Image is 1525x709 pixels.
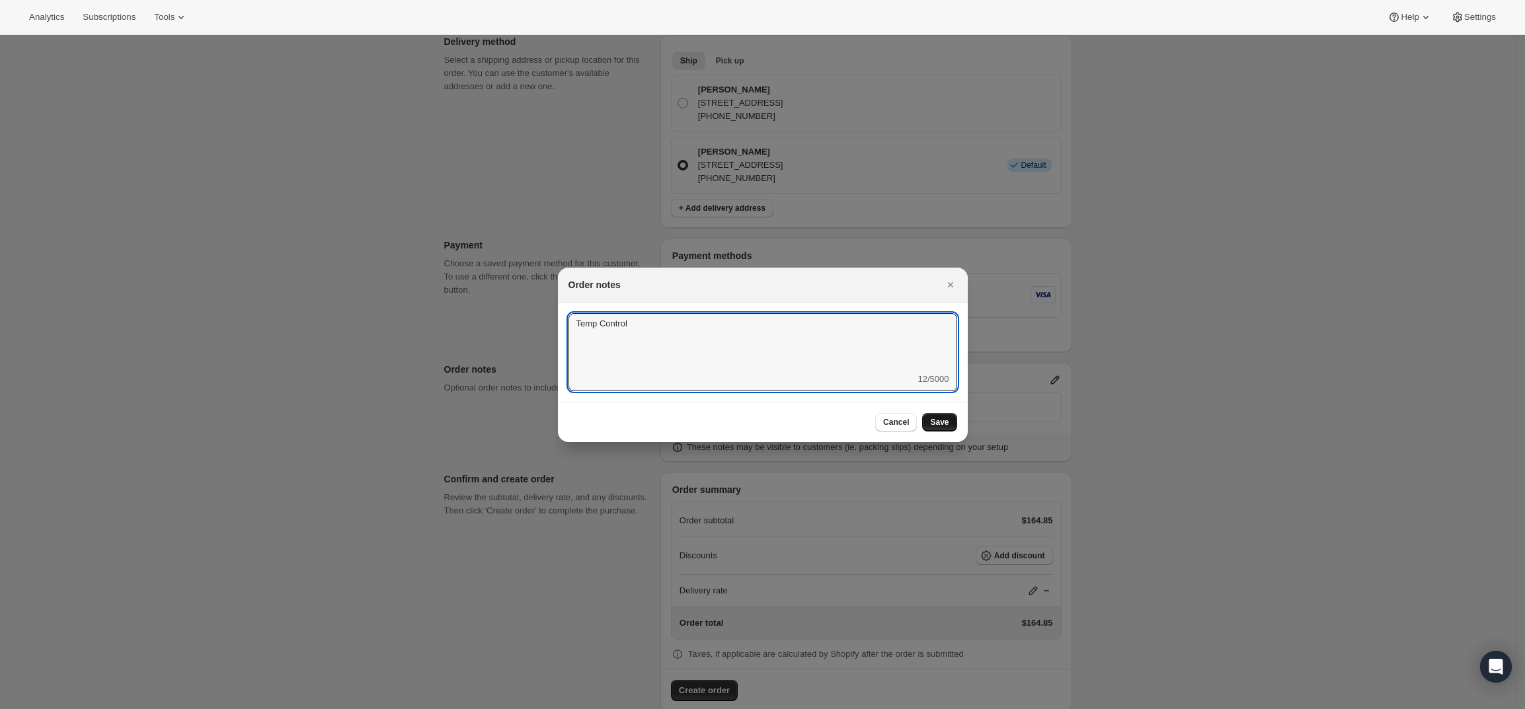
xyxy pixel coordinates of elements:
[568,313,957,373] textarea: Temp Control
[1480,651,1512,683] div: Open Intercom Messenger
[883,417,909,428] span: Cancel
[568,278,621,291] h2: Order notes
[154,12,175,22] span: Tools
[75,8,143,26] button: Subscriptions
[875,413,917,431] button: Cancel
[1464,12,1496,22] span: Settings
[1401,12,1419,22] span: Help
[83,12,136,22] span: Subscriptions
[146,8,196,26] button: Tools
[29,12,64,22] span: Analytics
[941,276,960,294] button: Close
[922,413,957,431] button: Save
[1443,8,1504,26] button: Settings
[930,417,949,428] span: Save
[21,8,72,26] button: Analytics
[1380,8,1440,26] button: Help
